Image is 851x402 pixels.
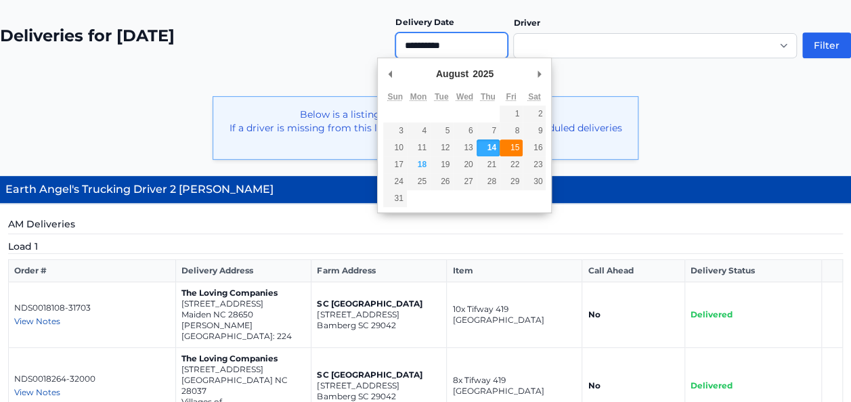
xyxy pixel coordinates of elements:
[500,122,523,139] button: 8
[471,64,496,84] div: 2025
[532,64,546,84] button: Next Month
[14,387,60,397] span: View Notes
[224,108,627,148] p: Below is a listing of drivers with deliveries for [DATE]. If a driver is missing from this list -...
[456,92,473,102] abbr: Wednesday
[383,64,397,84] button: Previous Month
[383,173,406,190] button: 24
[500,156,523,173] button: 22
[506,92,516,102] abbr: Friday
[453,156,476,173] button: 20
[407,122,430,139] button: 4
[181,298,305,309] p: [STREET_ADDRESS]
[181,288,305,298] p: The Loving Companies
[582,260,685,282] th: Call Ahead
[528,92,541,102] abbr: Saturday
[588,309,600,319] strong: No
[387,92,403,102] abbr: Sunday
[513,18,540,28] label: Driver
[453,173,476,190] button: 27
[588,380,600,390] strong: No
[395,17,454,27] label: Delivery Date
[317,380,441,391] p: [STREET_ADDRESS]
[407,156,430,173] button: 18
[447,260,582,282] th: Item
[477,139,500,156] button: 14
[407,173,430,190] button: 25
[691,309,733,319] span: Delivered
[802,32,851,58] button: Filter
[181,309,305,320] p: Maiden NC 28650
[477,122,500,139] button: 7
[407,139,430,156] button: 11
[181,353,305,364] p: The Loving Companies
[523,106,546,122] button: 2
[317,320,441,331] p: Bamberg SC 29042
[691,380,733,390] span: Delivered
[383,122,406,139] button: 3
[523,139,546,156] button: 16
[9,260,176,282] th: Order #
[434,64,471,84] div: August
[317,370,441,380] p: SC [GEOGRAPHIC_DATA]
[500,106,523,122] button: 1
[181,320,305,342] p: [PERSON_NAME][GEOGRAPHIC_DATA]: 224
[477,173,500,190] button: 28
[523,122,546,139] button: 9
[14,374,170,384] p: NDS0018264-32000
[430,156,453,173] button: 19
[311,260,447,282] th: Farm Address
[500,173,523,190] button: 29
[481,92,496,102] abbr: Thursday
[8,240,843,254] h5: Load 1
[523,173,546,190] button: 30
[383,190,406,207] button: 31
[453,122,476,139] button: 6
[685,260,822,282] th: Delivery Status
[430,122,453,139] button: 5
[317,298,441,309] p: SC [GEOGRAPHIC_DATA]
[430,173,453,190] button: 26
[383,139,406,156] button: 10
[477,156,500,173] button: 21
[410,92,427,102] abbr: Monday
[383,156,406,173] button: 17
[14,316,60,326] span: View Notes
[430,139,453,156] button: 12
[8,217,843,234] h5: AM Deliveries
[453,139,476,156] button: 13
[500,139,523,156] button: 15
[176,260,311,282] th: Delivery Address
[181,375,305,397] p: [GEOGRAPHIC_DATA] NC 28037
[435,92,448,102] abbr: Tuesday
[181,364,305,375] p: [STREET_ADDRESS]
[523,156,546,173] button: 23
[14,303,170,313] p: NDS0018108-31703
[317,309,441,320] p: [STREET_ADDRESS]
[317,391,441,402] p: Bamberg SC 29042
[395,32,508,58] input: Use the arrow keys to pick a date
[447,282,582,348] td: 10x Tifway 419 [GEOGRAPHIC_DATA]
